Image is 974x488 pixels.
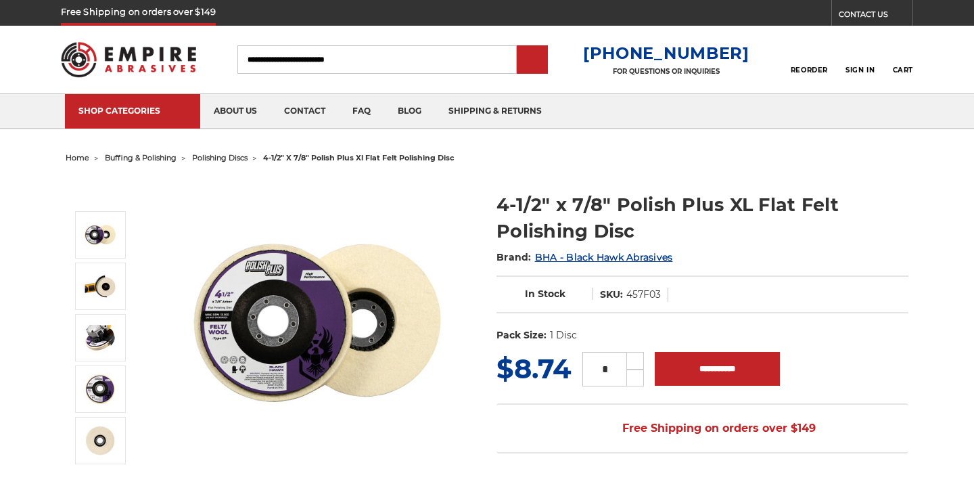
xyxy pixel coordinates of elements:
[519,47,546,74] input: Submit
[583,43,749,63] a: [PHONE_NUMBER]
[583,67,749,76] p: FOR QUESTIONS OR INQUIRIES
[339,94,384,129] a: faq
[61,33,196,86] img: Empire Abrasives
[893,66,913,74] span: Cart
[66,153,89,162] a: home
[496,251,532,263] span: Brand:
[550,328,577,342] dd: 1 Disc
[83,424,117,458] img: 4-1/2" x 7/8"BHA polish plus XL disc
[200,94,271,129] a: about us
[263,153,455,162] span: 4-1/2" x 7/8" polish plus xl flat felt polishing disc
[496,328,547,342] dt: Pack Size:
[83,218,117,252] img: 4.5 inch extra thick felt disc
[496,192,908,244] h1: 4-1/2" x 7/8" Polish Plus XL Flat Felt Polishing Disc
[192,153,248,162] a: polishing discs
[791,45,828,74] a: Reorder
[600,288,623,302] dt: SKU:
[845,66,875,74] span: Sign In
[384,94,435,129] a: blog
[83,372,117,406] img: 4.5 inch black hawk abrasives polish plus XL disc
[105,153,177,162] a: buffing & polishing
[496,352,572,385] span: $8.74
[182,187,453,458] img: 4.5 inch extra thick felt disc
[525,288,565,300] span: In Stock
[83,321,117,355] img: buffing disc angle grinder
[893,45,913,74] a: Cart
[78,106,187,116] div: SHOP CATEGORIES
[535,251,673,263] a: BHA - Black Hawk Abrasives
[590,415,816,442] span: Free Shipping on orders over $149
[839,7,912,26] a: CONTACT US
[271,94,339,129] a: contact
[83,269,117,303] img: angle grinder polishing disc
[435,94,555,129] a: shipping & returns
[65,94,200,129] a: SHOP CATEGORIES
[791,66,828,74] span: Reorder
[626,288,661,302] dd: 457F03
